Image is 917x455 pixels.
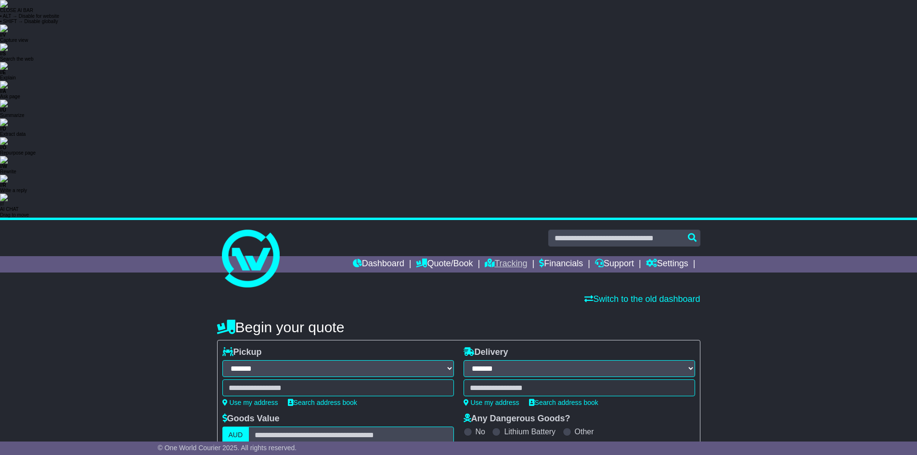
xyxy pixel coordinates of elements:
[464,347,508,358] label: Delivery
[485,256,527,273] a: Tracking
[222,347,262,358] label: Pickup
[222,427,249,443] label: AUD
[222,414,280,424] label: Goods Value
[584,294,700,304] a: Switch to the old dashboard
[288,399,357,406] a: Search address book
[353,256,404,273] a: Dashboard
[222,399,278,406] a: Use my address
[575,427,594,436] label: Other
[464,399,519,406] a: Use my address
[158,444,297,452] span: © One World Courier 2025. All rights reserved.
[529,399,598,406] a: Search address book
[595,256,634,273] a: Support
[646,256,688,273] a: Settings
[217,319,700,335] h4: Begin your quote
[476,427,485,436] label: No
[464,414,570,424] label: Any Dangerous Goods?
[504,427,555,436] label: Lithium Battery
[416,256,473,273] a: Quote/Book
[539,256,583,273] a: Financials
